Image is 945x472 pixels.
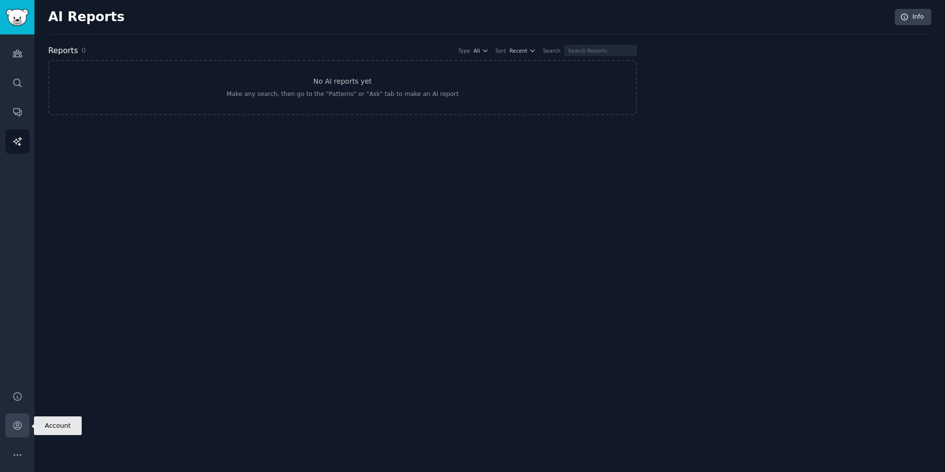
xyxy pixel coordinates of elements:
[895,9,931,26] a: Info
[543,47,561,54] div: Search
[458,47,470,54] div: Type
[314,76,372,87] h3: No AI reports yet
[473,47,489,54] button: All
[496,47,506,54] div: Sort
[48,45,78,57] h2: Reports
[48,9,125,25] h2: AI Reports
[6,9,29,26] img: GummySearch logo
[48,60,637,115] a: No AI reports yetMake any search, then go to the "Patterns" or "Ask" tab to make an AI report
[509,47,527,54] span: Recent
[81,46,86,54] span: 0
[226,90,458,99] div: Make any search, then go to the "Patterns" or "Ask" tab to make an AI report
[509,47,536,54] button: Recent
[564,45,637,56] input: Search Reports
[473,47,480,54] span: All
